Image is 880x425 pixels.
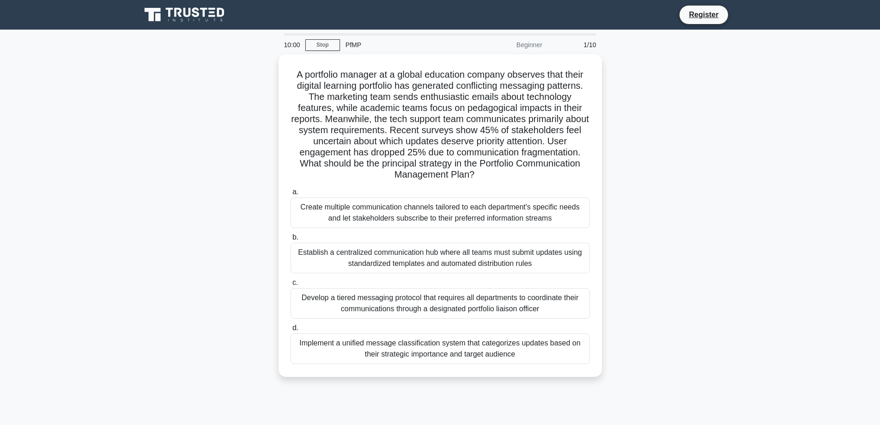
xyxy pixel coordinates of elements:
span: c. [292,278,298,286]
span: d. [292,324,298,332]
div: Beginner [467,36,548,54]
a: Register [683,9,724,20]
span: a. [292,188,298,196]
h5: A portfolio manager at a global education company observes that their digital learning portfolio ... [290,69,591,181]
span: b. [292,233,298,241]
div: 1/10 [548,36,602,54]
div: 10:00 [279,36,305,54]
div: Develop a tiered messaging protocol that requires all departments to coordinate their communicati... [291,288,590,319]
div: Create multiple communication channels tailored to each department's specific needs and let stake... [291,197,590,228]
a: Stop [305,39,340,51]
div: Establish a centralized communication hub where all teams must submit updates using standardized ... [291,243,590,273]
div: PfMP [340,36,467,54]
div: Implement a unified message classification system that categorizes updates based on their strateg... [291,333,590,364]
